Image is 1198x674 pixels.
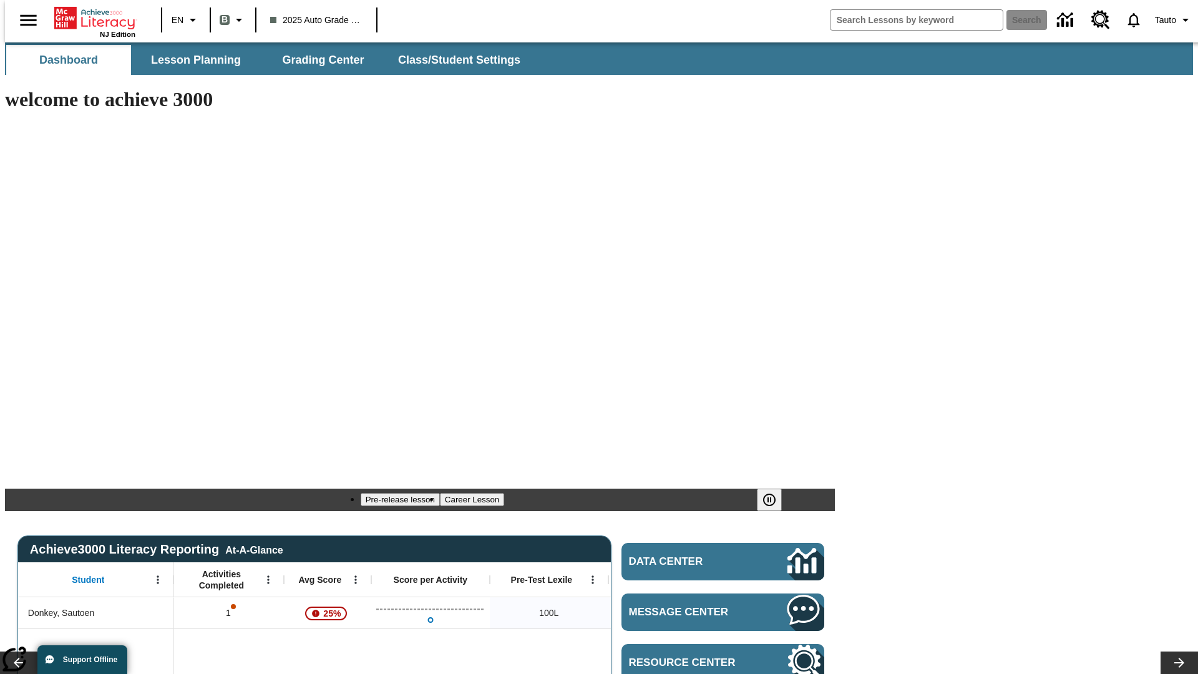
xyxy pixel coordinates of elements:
a: Notifications [1118,4,1150,36]
span: Support Offline [63,655,117,664]
button: Lesson carousel, Next [1161,652,1198,674]
div: SubNavbar [5,42,1193,75]
span: Activities Completed [180,569,263,591]
div: At-A-Glance [225,542,283,556]
button: Open Menu [346,570,365,589]
button: Open Menu [259,570,278,589]
button: Open Menu [583,570,602,589]
a: Data Center [1049,3,1084,37]
button: Open side menu [10,2,47,39]
p: 1 [225,607,233,620]
span: Class/Student Settings [398,53,520,67]
span: Achieve3000 Literacy Reporting [30,542,283,557]
span: B [222,12,228,27]
button: Dashboard [6,45,131,75]
span: Score per Activity [394,574,468,585]
div: Beginning reader 100 Lexile, ER, Based on the Lexile Reading measure, student is an Emerging Read... [608,597,727,628]
button: Open Menu [149,570,167,589]
input: search field [830,10,1003,30]
button: Class/Student Settings [388,45,530,75]
span: Pre-Test Lexile [511,574,573,585]
a: Resource Center, Will open in new tab [1084,3,1118,37]
span: Lesson Planning [151,53,241,67]
span: Message Center [629,606,750,618]
span: Grading Center [282,53,364,67]
span: Student [72,574,104,585]
span: 100 Lexile, Donkey, Sautoen [539,607,558,620]
span: Avg Score [298,574,341,585]
div: 1, One or more Activity scores may be invalid., Donkey, Sautoen [174,597,284,628]
button: Lesson Planning [134,45,258,75]
span: Donkey, Sautoen [28,607,94,620]
a: Data Center [621,543,824,580]
div: SubNavbar [5,45,532,75]
span: 2025 Auto Grade 1 B [270,14,363,27]
button: Boost Class color is gray green. Change class color [215,9,251,31]
span: NJ Edition [100,31,135,38]
button: Slide 2 Career Lesson [440,493,504,506]
button: Slide 1 Pre-release lesson [361,493,440,506]
a: Home [54,6,135,31]
span: 25% [318,602,346,625]
a: Message Center [621,593,824,631]
span: EN [172,14,183,27]
button: Language: EN, Select a language [166,9,206,31]
span: Data Center [629,555,746,568]
div: Pause [757,489,794,511]
button: Profile/Settings [1150,9,1198,31]
button: Grading Center [261,45,386,75]
h1: welcome to achieve 3000 [5,88,835,111]
button: Pause [757,489,782,511]
div: , 25%, Attention! This student's Average First Try Score of 25% is below 65%, Donkey, Sautoen [284,597,371,628]
button: Support Offline [37,645,127,674]
span: Resource Center [629,657,750,669]
div: Home [54,4,135,38]
span: Tauto [1155,14,1176,27]
span: Dashboard [39,53,98,67]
